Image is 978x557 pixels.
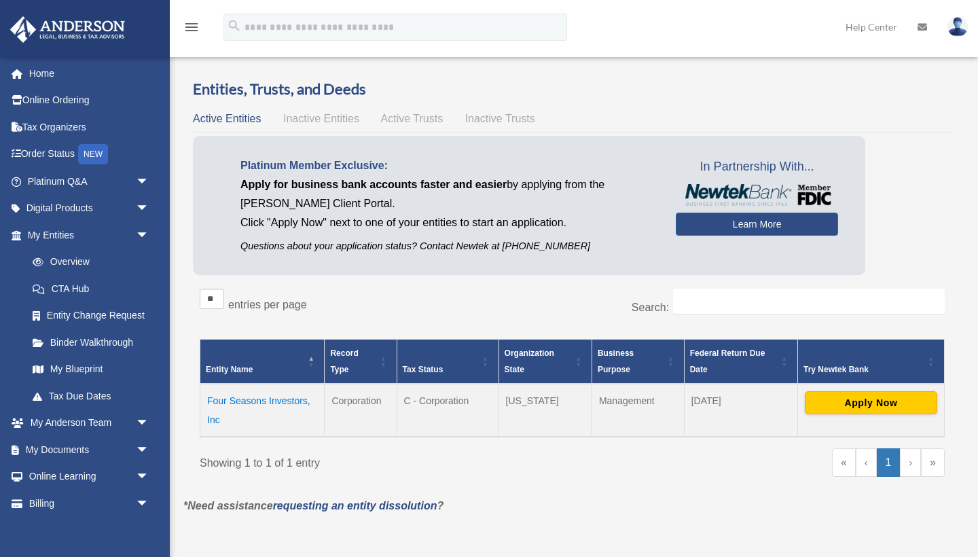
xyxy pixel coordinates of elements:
p: Platinum Member Exclusive: [240,156,655,175]
img: User Pic [947,17,968,37]
td: Four Seasons Investors, Inc [200,384,325,437]
a: requesting an entity dissolution [273,500,437,511]
span: arrow_drop_down [136,410,163,437]
span: Inactive Trusts [465,113,535,124]
a: First [832,448,856,477]
a: Online Ordering [10,87,170,114]
i: menu [183,19,200,35]
a: Online Learningarrow_drop_down [10,463,170,490]
img: NewtekBankLogoSM.png [683,184,831,206]
td: [DATE] [684,384,797,437]
p: Click "Apply Now" next to one of your entities to start an application. [240,213,655,232]
h3: Entities, Trusts, and Deeds [193,79,952,100]
label: entries per page [228,299,307,310]
span: arrow_drop_down [136,490,163,518]
td: Corporation [325,384,397,437]
span: Entity Name [206,365,253,374]
a: Last [921,448,945,477]
span: Active Trusts [381,113,443,124]
a: Binder Walkthrough [19,329,163,356]
span: Federal Return Due Date [690,348,765,374]
th: Federal Return Due Date: Activate to sort [684,339,797,384]
em: *Need assistance ? [183,500,443,511]
div: Showing 1 to 1 of 1 entry [200,448,562,473]
td: [US_STATE] [499,384,592,437]
a: My Entitiesarrow_drop_down [10,221,163,249]
span: Record Type [330,348,358,374]
a: Overview [19,249,156,276]
span: Active Entities [193,113,261,124]
a: Order StatusNEW [10,141,170,168]
a: Tax Due Dates [19,382,163,410]
a: My Documentsarrow_drop_down [10,436,170,463]
label: Search: [632,302,669,313]
a: menu [183,24,200,35]
a: My Anderson Teamarrow_drop_down [10,410,170,437]
span: arrow_drop_down [136,221,163,249]
span: In Partnership With... [676,156,838,178]
img: Anderson Advisors Platinum Portal [6,16,129,43]
span: arrow_drop_down [136,436,163,464]
a: Tax Organizers [10,113,170,141]
th: Record Type: Activate to sort [325,339,397,384]
a: Digital Productsarrow_drop_down [10,195,170,222]
div: NEW [78,144,108,164]
span: arrow_drop_down [136,463,163,491]
a: 1 [877,448,901,477]
a: Learn More [676,213,838,236]
th: Business Purpose: Activate to sort [592,339,684,384]
th: Organization State: Activate to sort [499,339,592,384]
p: by applying from the [PERSON_NAME] Client Portal. [240,175,655,213]
a: Entity Change Request [19,302,163,329]
span: Business Purpose [598,348,634,374]
td: C - Corporation [397,384,499,437]
a: Previous [856,448,877,477]
a: CTA Hub [19,275,163,302]
span: Apply for business bank accounts faster and easier [240,179,507,190]
th: Try Newtek Bank : Activate to sort [797,339,944,384]
a: My Blueprint [19,356,163,383]
span: Tax Status [403,365,443,374]
td: Management [592,384,684,437]
th: Entity Name: Activate to invert sorting [200,339,325,384]
a: Home [10,60,170,87]
span: Organization State [505,348,554,374]
div: Try Newtek Bank [803,361,924,378]
button: Apply Now [805,391,937,414]
a: Billingarrow_drop_down [10,490,170,517]
span: arrow_drop_down [136,195,163,223]
span: Inactive Entities [283,113,359,124]
th: Tax Status: Activate to sort [397,339,499,384]
i: search [227,18,242,33]
a: Platinum Q&Aarrow_drop_down [10,168,170,195]
span: arrow_drop_down [136,168,163,196]
a: Next [900,448,921,477]
p: Questions about your application status? Contact Newtek at [PHONE_NUMBER] [240,238,655,255]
